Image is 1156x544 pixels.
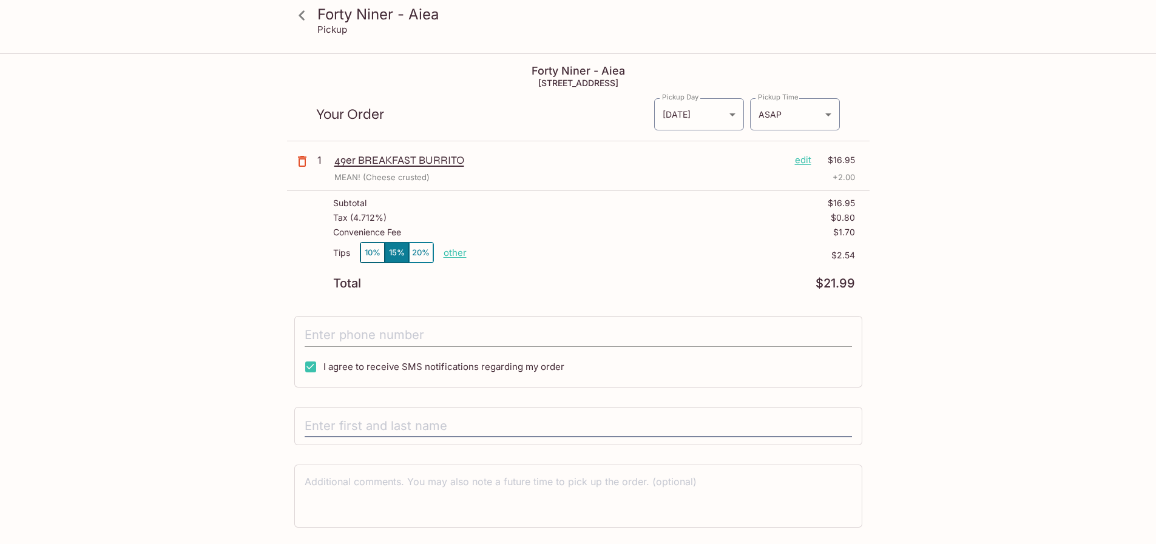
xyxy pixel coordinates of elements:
p: Your Order [316,109,654,120]
p: 1 [317,153,330,167]
p: $21.99 [816,278,855,289]
button: 15% [385,243,409,263]
div: ASAP [750,98,840,130]
p: Tips [333,248,350,258]
p: Tax ( 4.712% ) [333,213,387,223]
label: Pickup Time [758,92,799,102]
button: other [444,247,467,258]
h4: Forty Niner - Aiea [287,64,870,78]
p: $0.80 [831,213,855,223]
div: [DATE] [654,98,744,130]
label: Pickup Day [662,92,698,102]
p: $2.54 [467,250,855,260]
button: 20% [409,243,433,263]
input: Enter phone number [305,324,852,347]
p: Convenience Fee [333,227,401,237]
h5: [STREET_ADDRESS] [287,78,870,88]
p: 49er BREAKFAST BURRITO [334,153,785,167]
button: 10% [360,243,385,263]
p: MEAN! (Cheese crusted) [334,172,430,183]
p: edit [795,153,811,167]
p: $16.95 [819,153,855,167]
input: Enter first and last name [305,415,852,438]
span: I agree to receive SMS notifications regarding my order [323,361,564,372]
p: $1.70 [833,227,855,237]
p: Pickup [317,24,347,35]
h3: Forty Niner - Aiea [317,5,860,24]
p: Subtotal [333,198,367,208]
p: Total [333,278,361,289]
p: $16.95 [828,198,855,208]
p: + 2.00 [833,172,855,183]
